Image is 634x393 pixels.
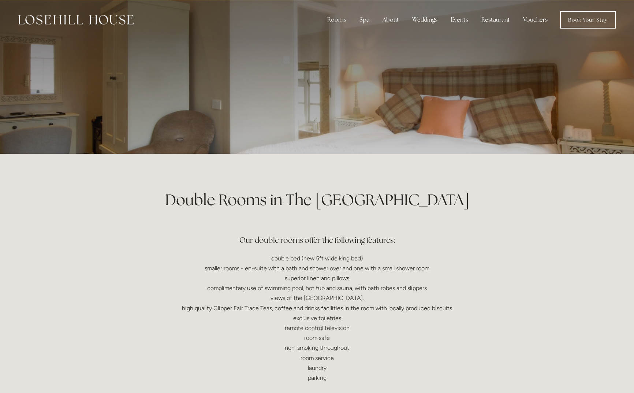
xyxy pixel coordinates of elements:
h1: Double Rooms in The [GEOGRAPHIC_DATA] [142,189,492,211]
div: Weddings [406,12,443,27]
a: Book Your Stay [560,11,616,29]
div: Events [445,12,474,27]
div: About [377,12,405,27]
h3: Our double rooms offer the following features: [142,218,492,248]
div: Rooms [321,12,352,27]
img: Losehill House [18,15,134,25]
p: double bed (new 5ft wide king bed) smaller rooms - en-suite with a bath and shower over and one w... [142,253,492,383]
div: Restaurant [475,12,516,27]
a: Vouchers [517,12,553,27]
div: Spa [354,12,375,27]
